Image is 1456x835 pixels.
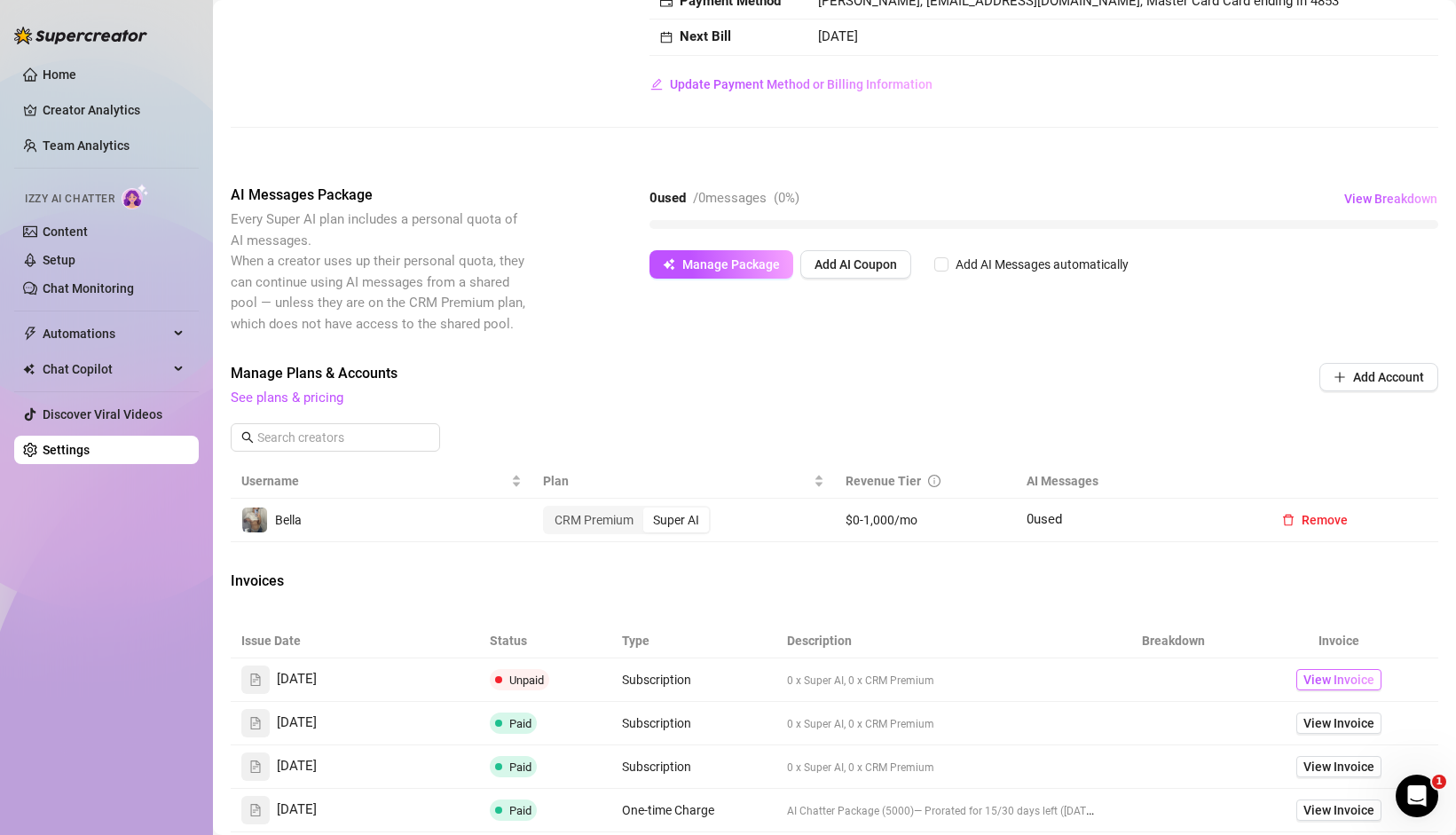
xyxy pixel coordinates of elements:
a: Setup [43,253,75,267]
span: Automations [43,319,169,348]
span: Manage Plans & Accounts [231,363,1199,384]
img: Bella [242,508,267,532]
span: Unpaid [509,674,544,687]
button: Manage Package [649,250,793,279]
th: Breakdown [1107,624,1240,658]
span: [DATE] [277,713,317,734]
th: AI Messages [1016,464,1257,499]
input: Search creators [257,428,415,447]
span: 0 x Super AI, 0 x CRM Premium [787,674,934,687]
span: Paid [509,717,531,730]
span: 0 x Super AI, 0 x CRM Premium [787,761,934,774]
div: Super AI [643,508,709,532]
a: Home [43,67,76,82]
td: 0 x Super AI, 0 x CRM Premium [776,745,1107,789]
a: See plans & pricing [231,390,343,406]
span: Username [241,471,508,491]
span: Subscription [622,760,691,774]
a: View Invoice [1296,713,1381,734]
span: Paid [509,760,531,774]
td: $0-1,000/mo [835,499,1016,542]
span: thunderbolt [23,327,37,341]
span: Manage Package [682,257,780,272]
a: Team Analytics [43,138,130,153]
span: file-text [249,674,262,686]
span: Subscription [622,716,691,730]
span: Add Account [1353,370,1424,384]
span: ( 0 %) [774,190,799,206]
img: logo-BBDzfeDw.svg [14,27,147,44]
span: [DATE] [277,756,317,777]
img: Chat Copilot [23,363,35,375]
span: Update Payment Method or Billing Information [670,77,933,91]
img: AI Chatter [122,184,149,209]
span: Revenue Tier [846,474,921,488]
a: Chat Monitoring [43,281,134,295]
div: CRM Premium [545,508,643,532]
span: — Prorated for 15/30 days left ([DATE] — [DATE]) [914,803,1143,817]
span: Izzy AI Chatter [25,191,114,208]
span: / 0 messages [693,190,767,206]
span: [DATE] [818,28,858,44]
span: info-circle [928,475,940,487]
span: Subscription [622,673,691,687]
span: Remove [1302,513,1348,527]
a: Creator Analytics [43,96,185,124]
a: View Invoice [1296,669,1381,690]
a: View Invoice [1296,756,1381,777]
div: Add AI Messages automatically [956,255,1129,274]
div: segmented control [543,506,711,534]
span: file-text [249,760,262,773]
span: Bella [275,513,302,527]
span: edit [650,78,663,91]
span: plus [1334,371,1346,383]
span: [DATE] [277,800,317,821]
span: View Invoice [1303,800,1374,820]
td: 0 x Super AI, 0 x CRM Premium [776,658,1107,702]
span: AI Messages Package [231,185,529,206]
a: View Invoice [1296,800,1381,821]
th: Username [231,464,532,499]
span: View Breakdown [1344,192,1437,206]
button: Add AI Coupon [800,250,911,279]
span: Every Super AI plan includes a personal quota of AI messages. When a creator uses up their person... [231,211,525,332]
button: Update Payment Method or Billing Information [649,70,933,98]
td: 0 x Super AI, 0 x CRM Premium [776,702,1107,745]
span: Paid [509,804,531,817]
th: Issue Date [231,624,479,658]
button: Add Account [1319,363,1438,391]
th: Invoice [1240,624,1438,658]
span: search [241,431,254,444]
strong: 0 used [649,190,686,206]
button: Remove [1268,506,1362,534]
span: calendar [660,31,673,43]
span: View Invoice [1303,757,1374,776]
span: One-time Charge [622,803,714,817]
span: [DATE] [277,669,317,690]
a: Discover Viral Videos [43,407,162,421]
span: file-text [249,804,262,816]
span: AI Chatter Package (5000) [787,805,914,817]
span: View Invoice [1303,713,1374,733]
a: Settings [43,443,90,457]
a: Content [43,225,88,239]
th: Status [479,624,611,658]
span: delete [1282,514,1295,526]
span: file-text [249,717,262,729]
span: 0 x Super AI, 0 x CRM Premium [787,718,934,730]
iframe: Intercom live chat [1396,775,1438,817]
th: Type [611,624,776,658]
span: Invoices [231,571,529,592]
th: Description [776,624,1107,658]
span: 0 used [1027,511,1062,527]
span: View Invoice [1303,670,1374,689]
strong: Next Bill [680,28,731,44]
span: Chat Copilot [43,355,169,383]
th: Plan [532,464,834,499]
button: View Breakdown [1343,185,1438,213]
span: Add AI Coupon [815,257,897,272]
span: 1 [1432,775,1446,789]
span: Plan [543,471,809,491]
